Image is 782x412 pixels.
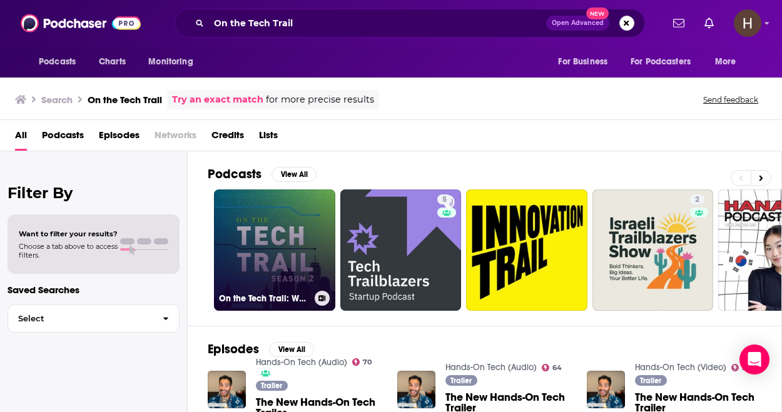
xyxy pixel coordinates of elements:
div: Search podcasts, credits, & more... [175,9,645,38]
h2: Podcasts [208,166,262,182]
button: open menu [140,50,209,74]
h2: Filter By [8,184,180,202]
img: Podchaser - Follow, Share and Rate Podcasts [21,11,141,35]
span: Choose a tab above to access filters. [19,242,118,259]
img: The New Hands-On Tech Trailer [397,371,435,409]
span: New [586,8,609,19]
a: EpisodesView All [208,341,314,357]
a: Credits [211,125,244,151]
a: Hands-On Tech (Video) [635,362,726,373]
a: Try an exact match [172,93,263,107]
span: 70 [363,359,372,365]
span: Monitoring [148,53,193,71]
span: for more precise results [266,93,374,107]
a: On the Tech Trail: Walks with Strategic Leaders [214,189,335,311]
img: User Profile [734,9,761,37]
a: 64 [542,364,562,371]
a: Charts [91,50,133,74]
span: Select [8,314,153,323]
span: Open Advanced [552,20,604,26]
span: Trailer [450,377,472,384]
a: Hands-On Tech (Audio) [256,357,347,368]
input: Search podcasts, credits, & more... [209,13,546,33]
h2: Episodes [208,341,259,357]
a: Hands-On Tech (Audio) [445,362,537,373]
img: The New Hands-On Tech Trailer [208,371,246,409]
div: Open Intercom Messenger [739,344,769,374]
span: 64 [552,365,562,371]
button: open menu [622,50,709,74]
button: open menu [549,50,623,74]
span: Trailer [640,377,661,384]
span: For Podcasters [631,53,691,71]
a: 2 [592,189,714,311]
span: 5 [442,194,447,206]
a: 5 [437,194,452,204]
p: Saved Searches [8,284,180,296]
a: 5 [340,189,462,311]
h3: Search [41,94,73,106]
span: Want to filter your results? [19,229,118,238]
img: The New Hands-On Tech Trailer [587,371,625,409]
span: Networks [155,125,196,151]
button: open menu [706,50,752,74]
button: View All [269,342,314,357]
button: Select [8,304,180,333]
a: 2 [690,194,704,204]
span: More [715,53,736,71]
a: Podcasts [42,125,84,151]
span: Podcasts [39,53,76,71]
span: 2 [695,194,699,206]
a: 70 [352,358,372,366]
span: For Business [558,53,607,71]
span: Logged in as M1ndsharePR [734,9,761,37]
button: Open AdvancedNew [546,16,609,31]
a: Show notifications dropdown [668,13,689,34]
h3: On the Tech Trail: Walks with Strategic Leaders [219,293,310,304]
a: Show notifications dropdown [699,13,719,34]
button: Send feedback [699,94,762,105]
a: Lists [259,125,278,151]
button: Show profile menu [734,9,761,37]
span: Charts [99,53,126,71]
span: Trailer [261,382,282,389]
a: Episodes [99,125,140,151]
a: 55 [731,364,751,371]
a: PodcastsView All [208,166,317,182]
h3: On the Tech Trail [88,94,162,106]
button: open menu [30,50,92,74]
button: View All [272,167,317,182]
a: All [15,125,27,151]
